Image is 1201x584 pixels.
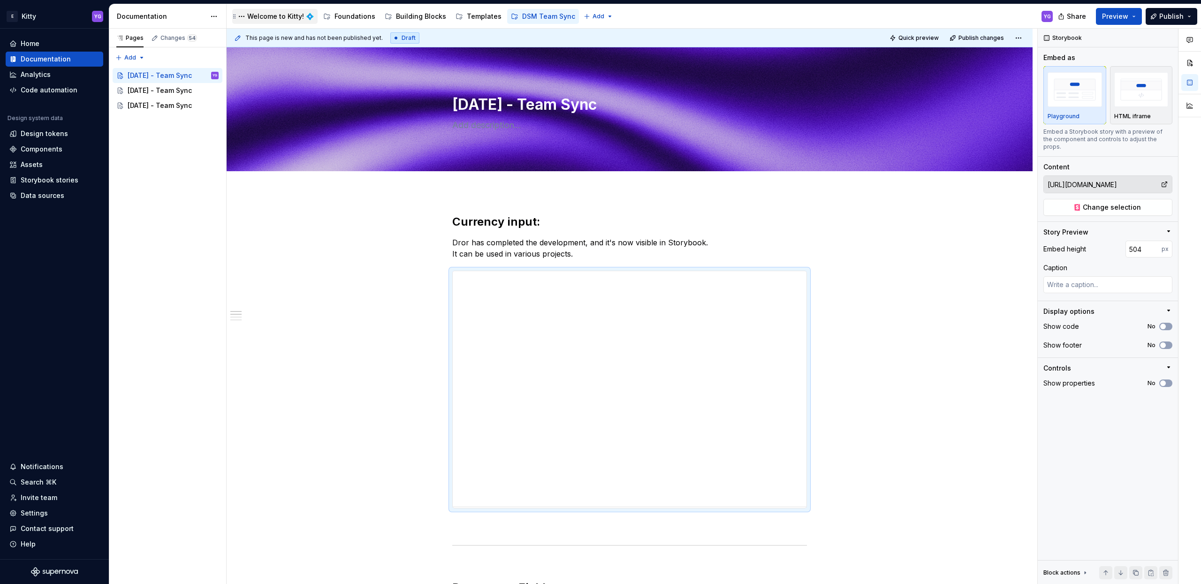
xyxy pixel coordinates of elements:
[1043,228,1088,237] div: Story Preview
[1043,379,1095,388] div: Show properties
[334,12,375,21] div: Foundations
[396,12,446,21] div: Building Blocks
[593,13,604,20] span: Add
[1043,128,1172,151] div: Embed a Storybook story with a preview of the component and controls to adjust the props.
[1159,12,1184,21] span: Publish
[452,237,807,259] p: Dror has completed the development, and it's now visible in Storybook. It can be used in various ...
[21,54,71,64] div: Documentation
[319,9,379,24] a: Foundations
[21,539,36,549] div: Help
[6,126,103,141] a: Design tokens
[1043,263,1067,273] div: Caption
[113,68,222,83] a: [DATE] - Team SyncYG
[116,34,144,42] div: Pages
[21,175,78,185] div: Storybook stories
[1096,8,1142,25] button: Preview
[21,191,64,200] div: Data sources
[6,459,103,474] button: Notifications
[128,86,192,95] div: [DATE] - Team Sync
[1148,341,1155,349] label: No
[453,270,806,507] iframe: To enrich screen reader interactions, please activate Accessibility in Grammarly extension settings
[467,12,502,21] div: Templates
[1043,199,1172,216] button: Change selection
[1048,72,1102,106] img: placeholder
[581,10,616,23] button: Add
[113,68,222,113] div: Page tree
[507,9,579,24] a: DSM Team Sync
[6,188,103,203] a: Data sources
[187,34,197,42] span: 54
[6,173,103,188] a: Storybook stories
[21,129,68,138] div: Design tokens
[1043,364,1071,373] div: Controls
[247,12,314,21] div: Welcome to Kitty! 💠
[1110,66,1173,124] button: placeholderHTML iframe
[2,6,107,26] button: EKittyYG
[232,7,579,26] div: Page tree
[6,83,103,98] a: Code automation
[1114,72,1169,106] img: placeholder
[6,142,103,157] a: Components
[128,71,192,80] div: [DATE] - Team Sync
[1125,241,1162,258] input: Auto
[1043,53,1075,62] div: Embed as
[21,144,62,154] div: Components
[450,93,805,116] textarea: [DATE] - Team Sync
[6,537,103,552] button: Help
[117,12,205,21] div: Documentation
[6,36,103,51] a: Home
[94,13,101,20] div: YG
[124,54,136,61] span: Add
[113,51,148,64] button: Add
[958,34,1004,42] span: Publish changes
[1043,162,1070,172] div: Content
[31,567,78,576] svg: Supernova Logo
[232,9,318,24] a: Welcome to Kitty! 💠
[160,34,197,42] div: Changes
[1067,12,1086,21] span: Share
[1043,244,1086,254] div: Embed height
[7,11,18,22] div: E
[113,98,222,113] a: [DATE] - Team Sync
[6,52,103,67] a: Documentation
[1114,113,1151,120] p: HTML iframe
[381,9,450,24] a: Building Blocks
[6,521,103,536] button: Contact support
[452,215,540,228] strong: Currency input:
[21,160,43,169] div: Assets
[1043,307,1172,316] button: Display options
[113,83,222,98] a: [DATE] - Team Sync
[1043,341,1082,350] div: Show footer
[1043,364,1172,373] button: Controls
[1044,13,1051,20] div: YG
[6,157,103,172] a: Assets
[245,34,383,42] span: This page is new and has not been published yet.
[21,70,51,79] div: Analytics
[402,34,416,42] span: Draft
[6,475,103,490] button: Search ⌘K
[1043,66,1106,124] button: placeholderPlayground
[6,506,103,521] a: Settings
[1148,323,1155,330] label: No
[128,101,192,110] div: [DATE] - Team Sync
[522,12,575,21] div: DSM Team Sync
[1162,245,1169,253] p: px
[452,9,505,24] a: Templates
[1048,113,1079,120] p: Playground
[1053,8,1092,25] button: Share
[1148,379,1155,387] label: No
[947,31,1008,45] button: Publish changes
[1043,322,1079,331] div: Show code
[22,12,36,21] div: Kitty
[213,71,217,80] div: YG
[1102,12,1128,21] span: Preview
[887,31,943,45] button: Quick preview
[1043,307,1095,316] div: Display options
[1083,203,1141,212] span: Change selection
[21,462,63,471] div: Notifications
[898,34,939,42] span: Quick preview
[1043,228,1172,237] button: Story Preview
[21,39,39,48] div: Home
[1146,8,1197,25] button: Publish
